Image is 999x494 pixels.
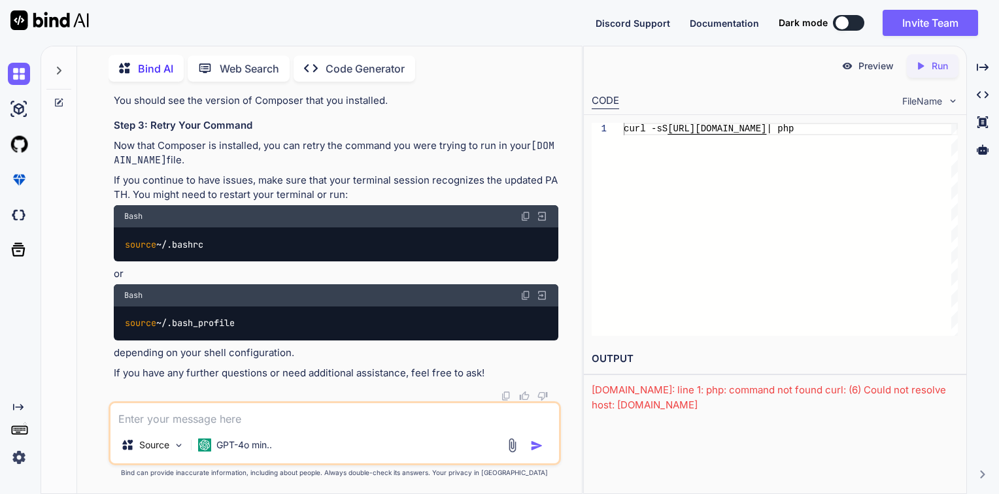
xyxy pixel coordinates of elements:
img: like [519,391,530,401]
p: Web Search [220,61,279,76]
p: or [114,267,559,282]
span: Documentation [690,18,759,29]
p: GPT-4o min.. [216,438,272,452]
p: Code Generator [326,61,405,76]
span: Dark mode [779,16,828,29]
img: copy [501,391,511,401]
code: ~/.bashrc [124,238,205,252]
img: githubLight [8,133,30,156]
h3: Step 3: Retry Your Command [114,118,559,133]
img: Open in Browser [536,289,548,301]
span: source [125,318,156,329]
img: Bind AI [10,10,89,30]
img: premium [8,169,30,191]
button: Documentation [690,16,759,30]
p: depending on your shell configuration. [114,346,559,361]
img: icon [530,439,543,452]
button: Invite Team [883,10,978,36]
p: If you continue to have issues, make sure that your terminal session recognizes the updated PATH.... [114,173,559,203]
div: [DOMAIN_NAME]: line 1: php: command not found curl: (6) Could not resolve host: [DOMAIN_NAME] [592,383,958,412]
span: curl -sS [624,124,668,134]
img: Pick Models [173,440,184,451]
img: copy [520,211,531,222]
img: dislike [537,391,548,401]
img: chevron down [947,95,958,107]
code: [DOMAIN_NAME] [114,139,554,167]
span: Bash [124,290,143,301]
span: | php [767,124,794,134]
p: If you have any further questions or need additional assistance, feel free to ask! [114,366,559,381]
p: You should see the version of Composer that you installed. [114,93,559,108]
p: Source [139,438,169,452]
p: Run [932,59,948,73]
p: Bind AI [138,61,173,76]
img: chat [8,63,30,85]
img: copy [520,290,531,301]
img: GPT-4o mini [198,438,211,452]
p: Now that Composer is installed, you can retry the command you were trying to run in your file. [114,139,559,168]
div: CODE [592,93,619,109]
code: ~/.bash_profile [124,316,236,330]
button: Discord Support [596,16,670,30]
img: ai-studio [8,98,30,120]
span: Bash [124,211,143,222]
span: Discord Support [596,18,670,29]
h2: OUTPUT [584,344,966,374]
img: darkCloudIdeIcon [8,204,30,226]
span: FileName [902,95,942,108]
span: [URL][DOMAIN_NAME] [668,124,767,134]
img: preview [841,60,853,72]
p: Preview [858,59,894,73]
img: settings [8,446,30,469]
p: Bind can provide inaccurate information, including about people. Always double-check its answers.... [109,468,562,478]
img: attachment [505,438,520,453]
img: Open in Browser [536,210,548,222]
div: 1 [592,123,607,135]
span: source [125,239,156,250]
